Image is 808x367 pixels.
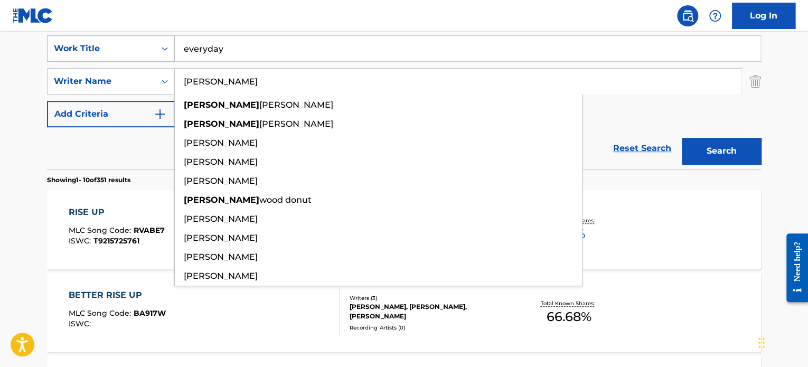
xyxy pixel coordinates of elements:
p: Total Known Shares: [540,299,597,307]
div: Writer Name [54,75,149,88]
form: Search Form [47,35,761,170]
a: RISE UPMLC Song Code:RVABE7ISWC:T9215725761Writers (5)[PERSON_NAME] [PERSON_NAME] [PERSON_NAME], ... [47,190,761,269]
iframe: Chat Widget [755,316,808,367]
a: Public Search [677,5,698,26]
span: [PERSON_NAME] [184,233,258,243]
span: [PERSON_NAME] [184,176,258,186]
span: MLC Song Code : [69,308,134,318]
span: [PERSON_NAME] [184,252,258,262]
span: RVABE7 [134,225,165,235]
div: Work Title [54,42,149,55]
span: 66.68 % [546,307,591,326]
div: RISE UP [69,206,165,219]
div: Drag [758,327,765,359]
button: Search [682,138,761,164]
span: [PERSON_NAME] [259,119,333,129]
div: Help [704,5,726,26]
span: MLC Song Code : [69,225,134,235]
img: Delete Criterion [749,68,761,95]
img: 9d2ae6d4665cec9f34b9.svg [154,108,166,120]
img: MLC Logo [13,8,53,23]
strong: [PERSON_NAME] [184,119,259,129]
span: wood donut [259,195,312,205]
img: search [681,10,694,22]
span: [PERSON_NAME] [184,138,258,148]
a: Log In [732,3,795,29]
span: [PERSON_NAME] [184,271,258,281]
span: [PERSON_NAME] [259,100,333,110]
div: Recording Artists ( 0 ) [350,324,509,332]
strong: [PERSON_NAME] [184,100,259,110]
span: ISWC : [69,319,93,328]
p: Showing 1 - 10 of 351 results [47,175,130,185]
div: Writers ( 3 ) [350,294,509,302]
span: [PERSON_NAME] [184,214,258,224]
span: ISWC : [69,236,93,246]
button: Add Criteria [47,101,175,127]
span: BA917W [134,308,166,318]
a: BETTER RISE UPMLC Song Code:BA917WISWC:Writers (3)[PERSON_NAME], [PERSON_NAME], [PERSON_NAME]Reco... [47,273,761,352]
div: BETTER RISE UP [69,289,166,302]
a: Reset Search [608,137,677,160]
span: [PERSON_NAME] [184,157,258,167]
div: [PERSON_NAME], [PERSON_NAME], [PERSON_NAME] [350,302,509,321]
iframe: Resource Center [778,225,808,310]
img: help [709,10,721,22]
span: T9215725761 [93,236,139,246]
strong: [PERSON_NAME] [184,195,259,205]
